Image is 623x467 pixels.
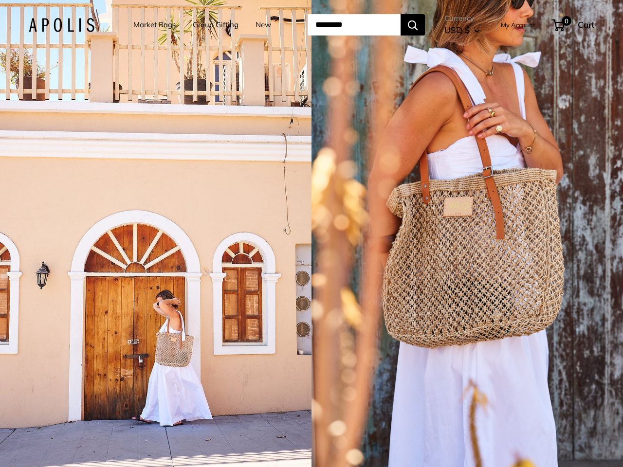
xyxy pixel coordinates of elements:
[578,19,594,30] span: Cart
[133,18,176,32] a: Market Bags
[552,17,594,33] a: 0 Cart
[444,22,480,38] button: USD $
[256,18,271,32] a: New
[401,14,425,36] button: Search
[444,25,470,35] span: USD $
[193,18,238,32] a: Group Gifting
[29,18,94,32] img: Apolis
[444,12,480,25] span: Currency
[501,19,535,31] a: My Account
[308,14,401,36] input: Search...
[562,16,571,26] span: 0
